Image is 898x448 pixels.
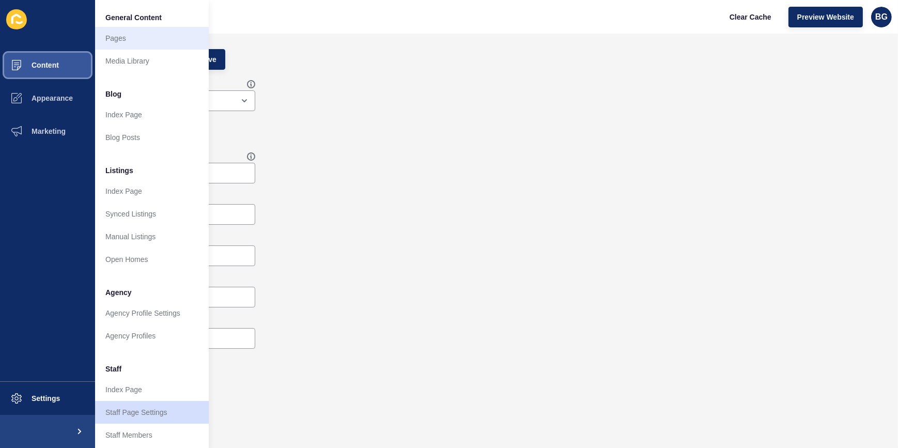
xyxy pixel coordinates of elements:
button: Preview Website [788,7,863,27]
a: Blog Posts [95,126,209,149]
span: Preview Website [797,12,854,22]
a: Agency Profile Settings [95,302,209,325]
a: Staff Page Settings [95,401,209,424]
a: Pages [95,27,209,50]
span: BG [875,12,888,22]
a: Synced Listings [95,203,209,225]
span: Staff [105,364,121,374]
span: Blog [105,89,121,99]
span: Listings [105,165,133,176]
a: Open Homes [95,248,209,271]
a: Index Page [95,103,209,126]
span: Agency [105,287,132,298]
span: Clear Cache [730,12,771,22]
a: Index Page [95,378,209,401]
a: Agency Profiles [95,325,209,347]
a: Index Page [95,180,209,203]
button: Clear Cache [721,7,780,27]
a: Manual Listings [95,225,209,248]
span: General Content [105,12,162,23]
span: Save [199,54,216,65]
a: Media Library [95,50,209,72]
a: Staff Members [95,424,209,446]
